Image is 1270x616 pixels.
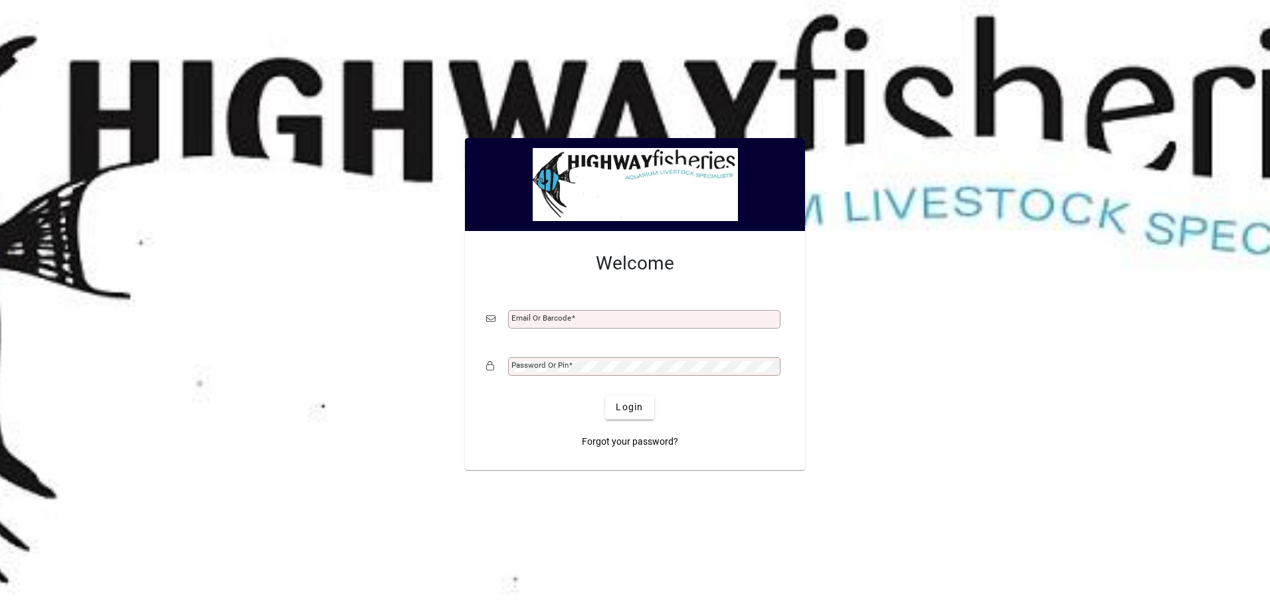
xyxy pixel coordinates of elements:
[616,400,643,414] span: Login
[577,430,683,454] a: Forgot your password?
[582,435,678,449] span: Forgot your password?
[486,252,784,275] h2: Welcome
[511,360,569,370] mat-label: Password or Pin
[511,313,571,323] mat-label: Email or Barcode
[605,396,654,420] button: Login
